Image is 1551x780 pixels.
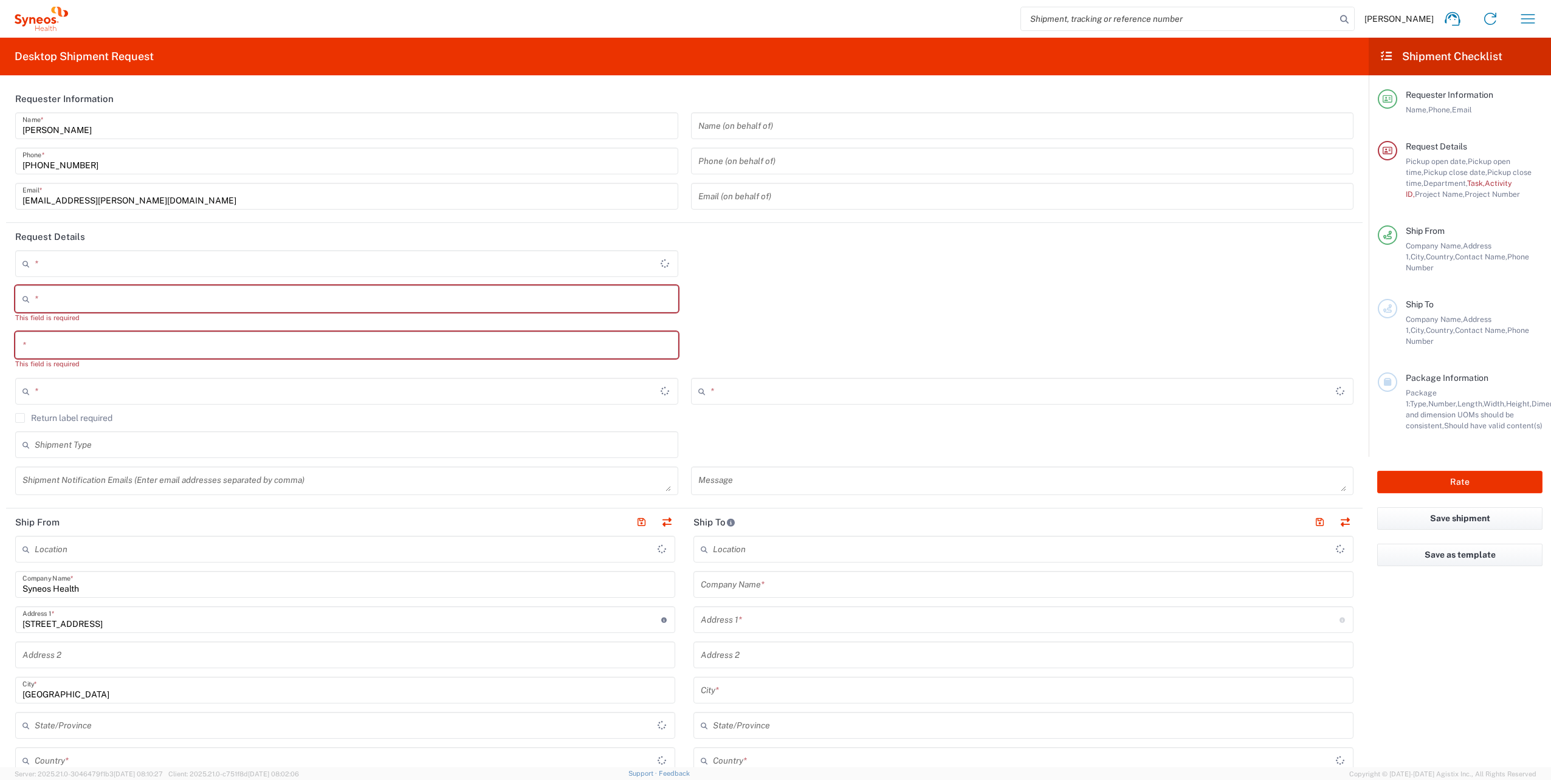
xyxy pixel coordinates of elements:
div: This field is required [15,358,678,369]
span: Requester Information [1406,90,1493,100]
span: Task, [1467,179,1485,188]
span: Server: 2025.21.0-3046479f1b3 [15,770,163,778]
span: Contact Name, [1455,326,1507,335]
h2: Ship To [693,516,735,529]
button: Rate [1377,471,1542,493]
span: Width, [1484,399,1506,408]
span: Country, [1426,326,1455,335]
button: Save as template [1377,544,1542,566]
span: Ship To [1406,299,1434,309]
span: Email [1452,105,1472,114]
span: Department, [1423,179,1467,188]
span: City, [1411,252,1426,261]
span: Length, [1457,399,1484,408]
span: Project Name, [1415,190,1465,199]
span: Project Number [1465,190,1520,199]
span: Height, [1506,399,1532,408]
span: Country, [1426,252,1455,261]
span: Pickup open date, [1406,157,1468,166]
h2: Desktop Shipment Request [15,49,154,64]
h2: Shipment Checklist [1380,49,1502,64]
a: Support [628,770,659,777]
span: Copyright © [DATE]-[DATE] Agistix Inc., All Rights Reserved [1349,768,1536,779]
div: This field is required [15,312,678,323]
h2: Ship From [15,516,60,529]
h2: Requester Information [15,93,114,105]
label: Return label required [15,413,112,423]
h2: Request Details [15,231,85,243]
span: Contact Name, [1455,252,1507,261]
span: Ship From [1406,226,1445,236]
span: Number, [1428,399,1457,408]
span: Name, [1406,105,1428,114]
span: [DATE] 08:10:27 [114,770,163,778]
span: Company Name, [1406,241,1463,250]
span: Pickup close date, [1423,168,1487,177]
span: [PERSON_NAME] [1364,13,1434,24]
span: Type, [1410,399,1428,408]
button: Save shipment [1377,507,1542,530]
span: Client: 2025.21.0-c751f8d [168,770,299,778]
span: City, [1411,326,1426,335]
span: [DATE] 08:02:06 [248,770,299,778]
span: Request Details [1406,142,1467,151]
span: Package 1: [1406,388,1437,408]
a: Feedback [659,770,690,777]
input: Shipment, tracking or reference number [1021,7,1336,30]
span: Company Name, [1406,315,1463,324]
span: Should have valid content(s) [1444,421,1542,430]
span: Package Information [1406,373,1488,383]
span: Phone, [1428,105,1452,114]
